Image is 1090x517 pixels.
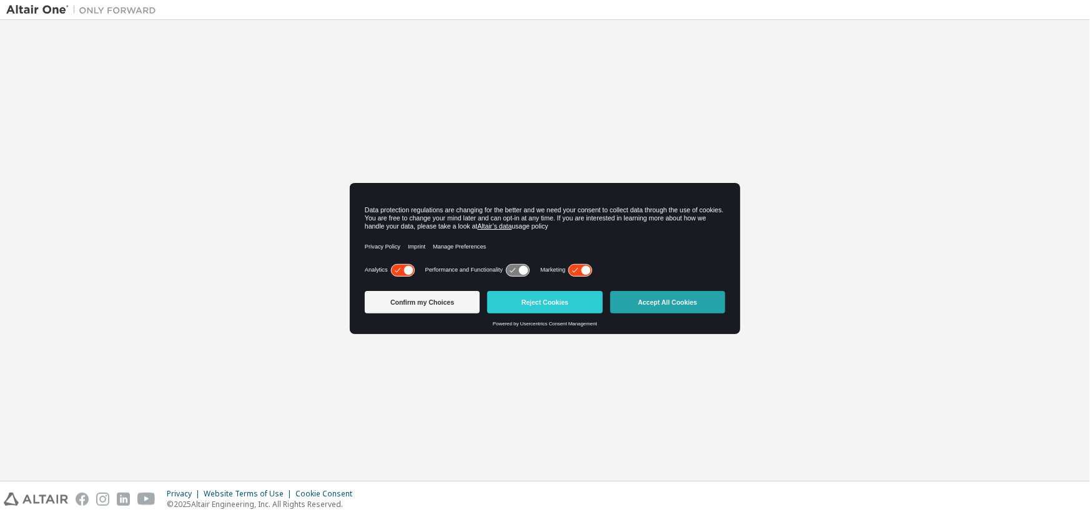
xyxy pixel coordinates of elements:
img: Altair One [6,4,162,16]
div: Website Terms of Use [204,489,295,499]
img: linkedin.svg [117,493,130,506]
img: facebook.svg [76,493,89,506]
div: Privacy [167,489,204,499]
img: youtube.svg [137,493,156,506]
img: instagram.svg [96,493,109,506]
div: Cookie Consent [295,489,360,499]
img: altair_logo.svg [4,493,68,506]
p: © 2025 Altair Engineering, Inc. All Rights Reserved. [167,499,360,510]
